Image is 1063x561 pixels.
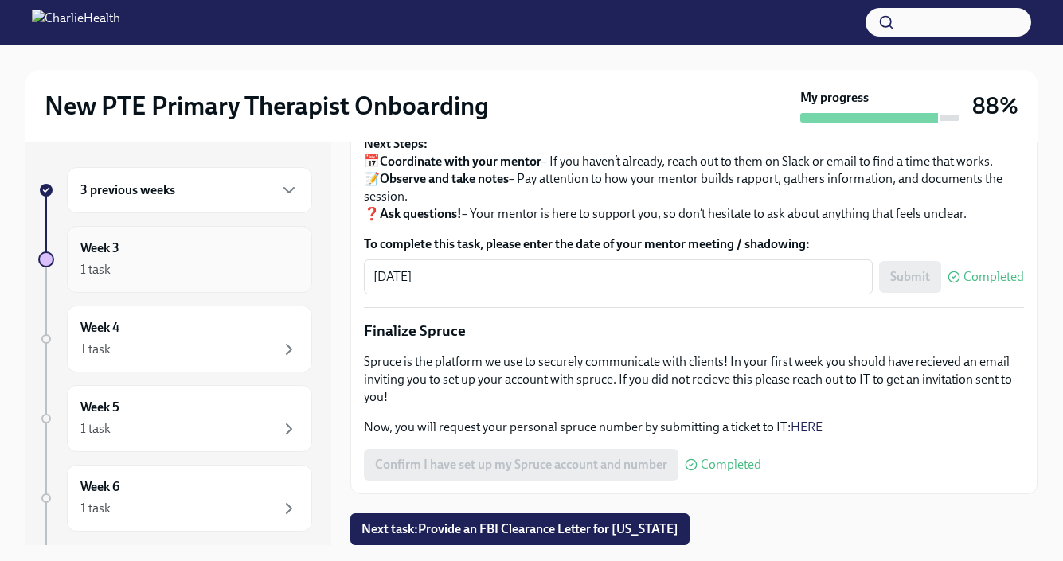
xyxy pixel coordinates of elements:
[701,458,761,471] span: Completed
[38,226,312,293] a: Week 31 task
[80,420,111,438] div: 1 task
[963,271,1024,283] span: Completed
[80,319,119,337] h6: Week 4
[364,419,1024,436] p: Now, you will request your personal spruce number by submitting a ticket to IT:
[32,10,120,35] img: CharlieHealth
[80,478,119,496] h6: Week 6
[380,171,509,186] strong: Observe and take notes
[364,321,1024,341] p: Finalize Spruce
[373,267,863,286] textarea: [DATE]
[80,500,111,517] div: 1 task
[80,399,119,416] h6: Week 5
[80,240,119,257] h6: Week 3
[800,89,869,107] strong: My progress
[361,521,678,537] span: Next task : Provide an FBI Clearance Letter for [US_STATE]
[380,206,462,221] strong: Ask questions!
[80,341,111,358] div: 1 task
[364,135,1024,223] p: 📅 – If you haven’t already, reach out to them on Slack or email to find a time that works. 📝 – Pa...
[972,92,1018,120] h3: 88%
[38,465,312,532] a: Week 61 task
[80,261,111,279] div: 1 task
[364,353,1024,406] p: Spruce is the platform we use to securely communicate with clients! In your first week you should...
[80,181,175,199] h6: 3 previous weeks
[67,167,312,213] div: 3 previous weeks
[350,513,690,545] button: Next task:Provide an FBI Clearance Letter for [US_STATE]
[45,90,489,122] h2: New PTE Primary Therapist Onboarding
[791,419,823,434] a: HERE
[364,136,428,151] strong: Next Steps:
[364,236,1024,253] label: To complete this task, please enter the date of your mentor meeting / shadowing:
[38,385,312,452] a: Week 51 task
[380,154,541,169] strong: Coordinate with your mentor
[38,306,312,372] a: Week 41 task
